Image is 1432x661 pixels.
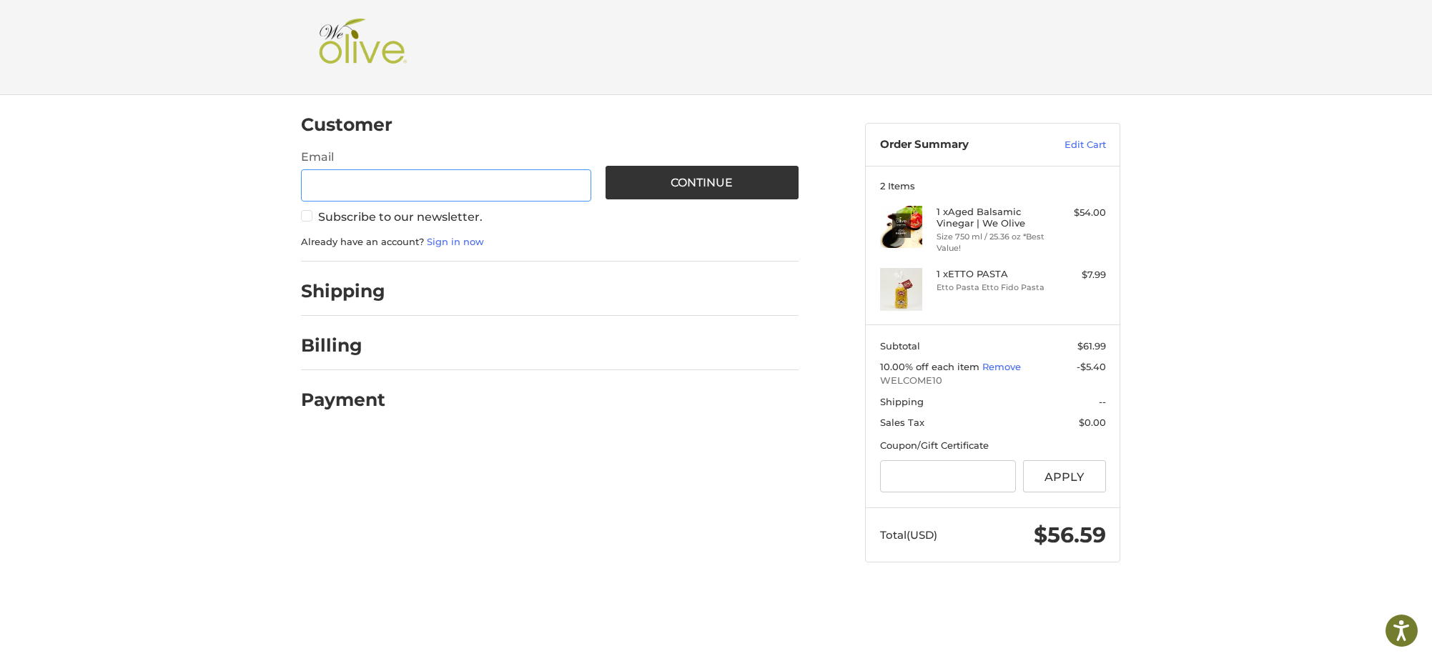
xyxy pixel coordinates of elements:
li: Etto Pasta Etto Fido Pasta [937,282,1046,294]
a: Remove [982,361,1021,372]
div: $7.99 [1050,268,1106,282]
span: Total (USD) [880,528,937,542]
span: $56.59 [1034,522,1106,548]
h2: Customer [301,114,392,136]
h3: 2 Items [880,180,1106,192]
img: Shop We Olive [315,19,411,76]
label: Email [301,149,591,166]
a: Sign in now [427,236,484,247]
p: We're away right now. Please check back later! [20,21,162,33]
span: Subtotal [880,340,920,352]
span: $0.00 [1079,417,1106,428]
button: Apply [1023,460,1106,492]
span: $61.99 [1077,340,1106,352]
div: $54.00 [1050,206,1106,220]
span: -- [1099,396,1106,407]
li: Size 750 ml / 25.36 oz *Best Value! [937,231,1046,254]
p: Already have an account? [301,235,799,249]
span: Shipping [880,396,924,407]
h2: Billing [301,334,385,357]
h4: 1 x ETTO PASTA [937,268,1046,279]
span: Subscribe to our newsletter. [318,210,483,224]
span: Sales Tax [880,417,924,428]
a: Edit Cart [1034,138,1106,152]
button: Open LiveChat chat widget [164,19,182,36]
span: -$5.40 [1077,361,1106,372]
span: 10.00% off each item [880,361,982,372]
h2: Shipping [301,280,385,302]
h2: Payment [301,389,385,411]
h4: 1 x Aged Balsamic Vinegar | We Olive [937,206,1046,229]
button: Continue [606,166,799,199]
span: WELCOME10 [880,374,1106,388]
div: Coupon/Gift Certificate [880,439,1106,453]
h3: Order Summary [880,138,1034,152]
input: Gift Certificate or Coupon Code [880,460,1017,492]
